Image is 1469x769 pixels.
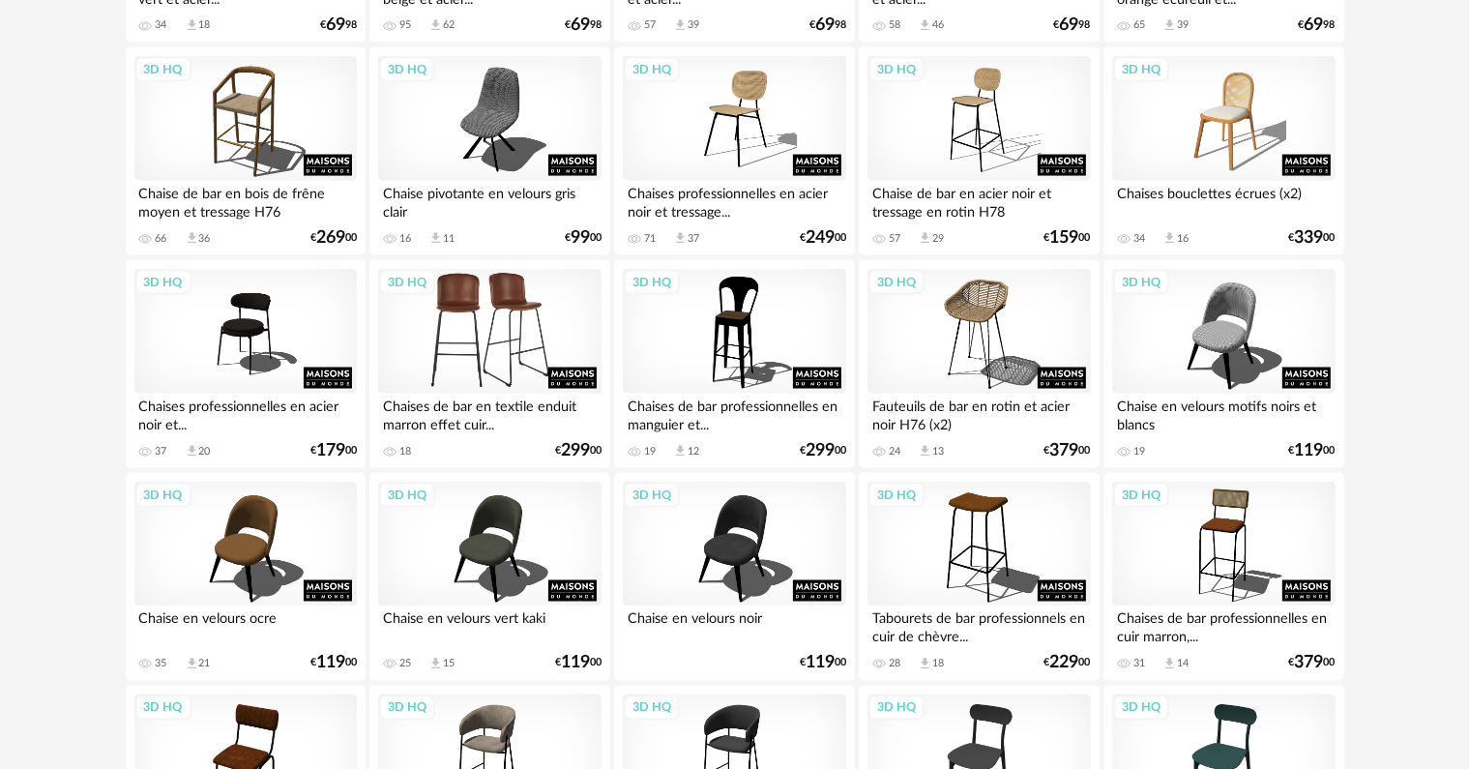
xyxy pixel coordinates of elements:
div: € 98 [320,18,357,32]
div: € 00 [1044,657,1091,670]
div: 3D HQ [868,695,925,721]
span: Download icon [673,18,688,33]
span: 99 [571,231,590,245]
div: Chaise en velours motifs noirs et blancs [1112,394,1335,432]
div: 34 [1133,232,1145,246]
div: 29 [932,232,944,246]
span: 299 [561,444,590,458]
div: 3D HQ [379,695,435,721]
div: 13 [932,445,944,458]
div: 11 [443,232,455,246]
div: € 98 [1299,18,1336,32]
div: 3D HQ [624,270,680,295]
span: Download icon [428,657,443,671]
span: 379 [1295,657,1324,670]
div: 12 [688,445,699,458]
span: Download icon [1162,231,1177,246]
div: 3D HQ [624,695,680,721]
span: 159 [1050,231,1079,245]
div: 18 [199,18,211,32]
div: Chaises professionnelles en acier noir et tressage... [623,181,845,220]
div: 3D HQ [868,57,925,82]
div: € 00 [800,231,846,245]
div: 57 [889,232,900,246]
div: 58 [889,18,900,32]
div: 37 [156,445,167,458]
div: 35 [156,658,167,671]
a: 3D HQ Chaises de bar professionnelles en cuir marron,... 31 Download icon 14 €37900 [1103,473,1343,682]
div: € 98 [809,18,846,32]
span: 119 [806,657,835,670]
div: 28 [889,658,900,671]
div: € 00 [1044,231,1091,245]
div: € 00 [310,657,357,670]
div: 20 [199,445,211,458]
span: 179 [316,444,345,458]
div: 16 [399,232,411,246]
span: 249 [806,231,835,245]
div: € 00 [555,657,602,670]
div: 65 [1133,18,1145,32]
div: € 98 [1054,18,1091,32]
div: € 00 [800,657,846,670]
div: 37 [688,232,699,246]
div: Fauteuils de bar en rotin et acier noir H76 (x2) [867,394,1090,432]
div: Chaises bouclettes écrues (x2) [1112,181,1335,220]
div: 3D HQ [624,483,680,508]
a: 3D HQ Fauteuils de bar en rotin et acier noir H76 (x2) 24 Download icon 13 €37900 [859,260,1099,469]
span: Download icon [185,444,199,458]
div: 3D HQ [1113,695,1169,721]
div: 3D HQ [379,483,435,508]
div: Tabourets de bar professionnels en cuir de chèvre... [867,606,1090,645]
span: Download icon [185,18,199,33]
a: 3D HQ Tabourets de bar professionnels en cuir de chèvre... 28 Download icon 18 €22900 [859,473,1099,682]
span: 69 [326,18,345,32]
div: Chaise de bar en bois de frêne moyen et tressage H76 [134,181,357,220]
div: 46 [932,18,944,32]
a: 3D HQ Chaise de bar en acier noir et tressage en rotin H78 57 Download icon 29 €15900 [859,47,1099,256]
div: Chaise en velours ocre [134,606,357,645]
div: 62 [443,18,455,32]
a: 3D HQ Chaise pivotante en velours gris clair 16 Download icon 11 €9900 [369,47,609,256]
span: Download icon [673,231,688,246]
div: 3D HQ [1113,483,1169,508]
div: 3D HQ [1113,57,1169,82]
div: € 00 [1289,657,1336,670]
span: 299 [806,444,835,458]
div: 3D HQ [624,57,680,82]
span: 119 [316,657,345,670]
span: 69 [815,18,835,32]
a: 3D HQ Chaises de bar en textile enduit marron effet cuir... 18 €29900 [369,260,609,469]
div: 71 [644,232,656,246]
div: € 00 [555,444,602,458]
span: Download icon [918,231,932,246]
div: 57 [644,18,656,32]
a: 3D HQ Chaises de bar professionnelles en manguier et... 19 Download icon 12 €29900 [614,260,854,469]
div: 66 [156,232,167,246]
div: 3D HQ [379,270,435,295]
div: 39 [688,18,699,32]
div: 31 [1133,658,1145,671]
div: 16 [1177,232,1189,246]
div: € 00 [1044,444,1091,458]
a: 3D HQ Chaise en velours noir €11900 [614,473,854,682]
div: € 00 [310,231,357,245]
div: € 98 [565,18,602,32]
span: Download icon [673,444,688,458]
div: 34 [156,18,167,32]
span: Download icon [185,657,199,671]
div: Chaises de bar en textile enduit marron effet cuir... [378,394,601,432]
span: 379 [1050,444,1079,458]
div: Chaise en velours noir [623,606,845,645]
div: € 00 [800,444,846,458]
a: 3D HQ Chaise en velours ocre 35 Download icon 21 €11900 [126,473,366,682]
span: 339 [1295,231,1324,245]
div: Chaise de bar en acier noir et tressage en rotin H78 [867,181,1090,220]
a: 3D HQ Chaises professionnelles en acier noir et tressage... 71 Download icon 37 €24900 [614,47,854,256]
div: Chaises de bar professionnelles en manguier et... [623,394,845,432]
div: 3D HQ [135,695,191,721]
div: 19 [644,445,656,458]
span: Download icon [918,657,932,671]
div: 18 [932,658,944,671]
div: 3D HQ [135,57,191,82]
